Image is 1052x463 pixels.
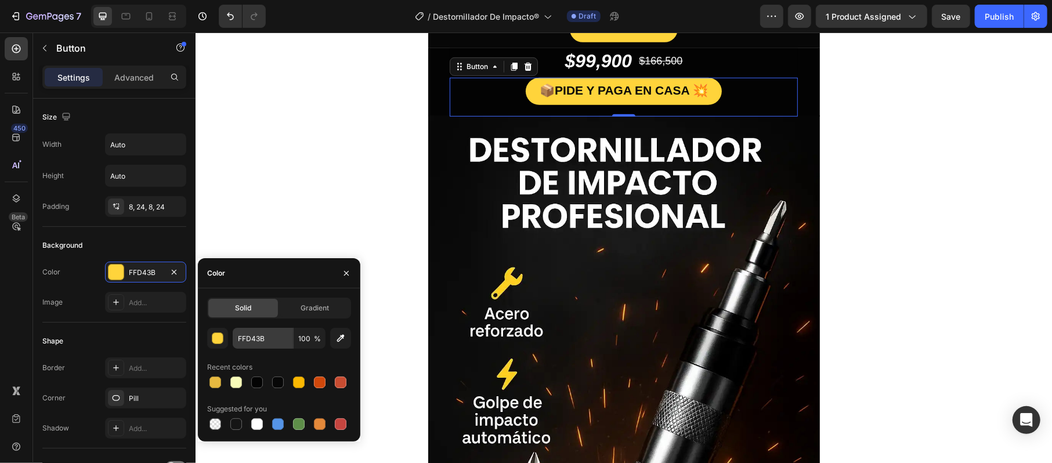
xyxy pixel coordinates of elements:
div: 8, 24, 8, 24 [129,202,183,212]
span: 💥 [494,51,512,64]
span: 1 product assigned [826,10,901,23]
input: Auto [106,165,186,186]
div: Size [42,110,73,125]
iframe: Design area [196,32,1052,463]
input: Eg: FFFFFF [233,328,293,349]
div: Button [269,29,295,39]
div: Add... [129,298,183,308]
div: Recent colors [207,362,252,372]
div: Open Intercom Messenger [1013,406,1040,434]
div: Add... [129,424,183,434]
span: Destornillador De Impacto® [433,10,539,23]
button: 7 [5,5,86,28]
div: Beta [9,212,28,222]
strong: PIDE Y PAGA EN CASA [359,51,494,64]
div: Undo/Redo [219,5,266,28]
div: Background [42,240,82,251]
button: Save [932,5,970,28]
div: Corner [42,393,66,403]
span: Solid [235,303,251,313]
div: Width [42,139,62,150]
span: Save [942,12,961,21]
p: Settings [57,71,90,84]
span: Gradient [301,303,330,313]
button: <p><span style="font-size:21px;">📦</span><span style="color:#0A0A0A;font-size:21px;"><strong>PIDE... [330,45,526,73]
p: 7 [76,9,81,23]
div: Padding [42,201,69,212]
div: Shadow [42,423,69,433]
div: Color [207,268,225,278]
span: Draft [579,11,596,21]
button: Publish [975,5,1024,28]
div: Add... [129,363,183,374]
span: / [428,10,431,23]
div: Height [42,171,64,181]
div: Pill [129,393,183,404]
div: FFD43B [129,267,162,278]
p: Button [56,41,155,55]
span: % [314,334,321,344]
div: Publish [985,10,1014,23]
div: Color [42,267,60,277]
button: 1 product assigned [816,5,927,28]
input: Auto [106,134,186,155]
p: Advanced [114,71,154,84]
div: Border [42,363,65,373]
div: Image [42,297,63,308]
span: 📦 [344,51,359,64]
div: Suggested for you [207,404,267,414]
div: Shape [42,336,63,346]
div: 450 [11,124,28,133]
